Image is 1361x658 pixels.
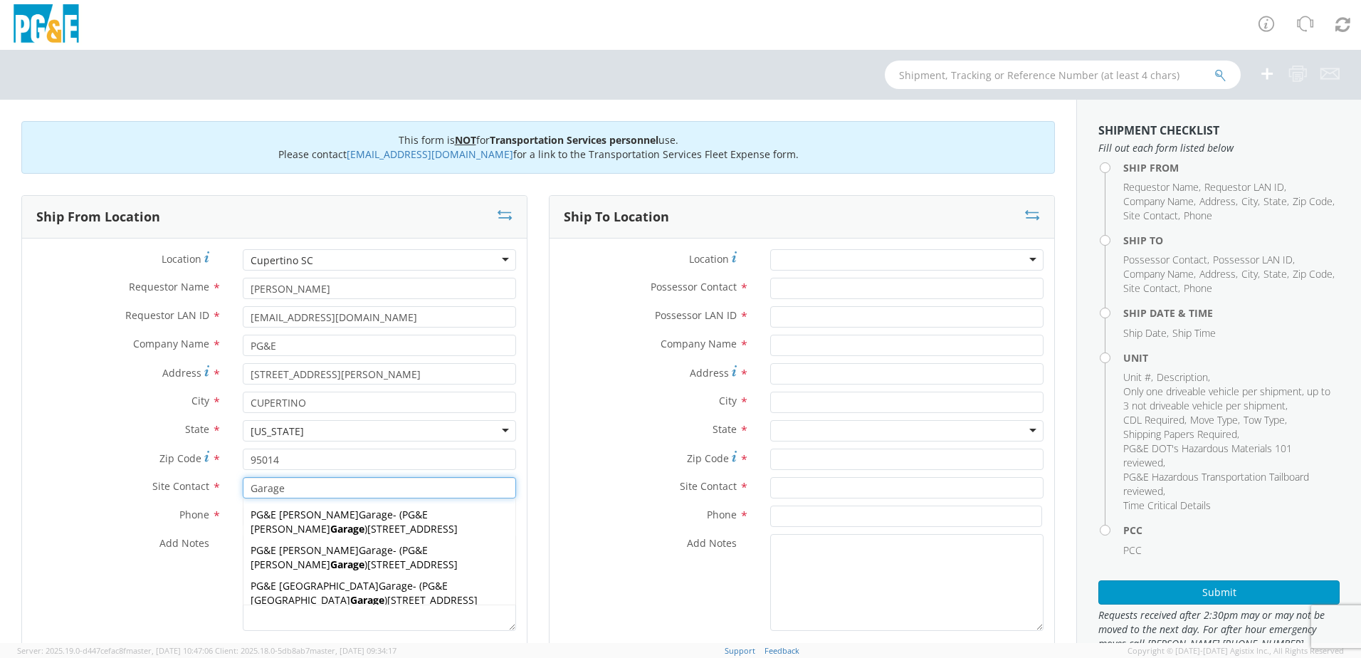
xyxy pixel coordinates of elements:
[1123,209,1178,222] span: Site Contact
[1241,267,1258,281] span: City
[1293,267,1335,281] li: ,
[689,252,729,266] span: Location
[330,522,364,536] strong: Garage
[687,536,737,550] span: Add Notes
[1123,267,1196,281] li: ,
[764,645,799,656] a: Feedback
[1123,525,1340,536] h4: PCC
[215,645,396,656] span: Client: 2025.18.0-5db8ab7
[191,394,209,407] span: City
[330,558,364,571] strong: Garage
[713,422,737,436] span: State
[125,308,209,322] span: Requestor LAN ID
[243,540,515,575] div: - ( )
[162,366,201,380] span: Address
[159,536,209,550] span: Add Notes
[707,508,737,521] span: Phone
[1199,194,1238,209] li: ,
[1123,194,1194,208] span: Company Name
[1123,385,1336,413] li: ,
[1123,413,1187,427] li: ,
[251,508,428,536] span: PG&E [PERSON_NAME]
[1123,180,1201,194] li: ,
[1123,543,1142,557] span: PCC
[243,575,515,611] div: - ( )
[243,504,515,540] div: - ( )
[1123,413,1184,427] span: CDL Required
[387,593,478,607] span: [STREET_ADDRESS]
[251,424,304,439] div: [US_STATE]
[1123,194,1196,209] li: ,
[17,645,213,656] span: Server: 2025.19.0-d447cefac8f
[455,133,476,147] u: NOT
[1123,281,1180,296] li: ,
[1190,413,1240,427] li: ,
[1123,253,1209,267] li: ,
[1123,385,1330,412] span: Only one driveable vehicle per shipment, up to 3 not driveable vehicle per shipment
[1244,413,1285,427] span: Tow Type
[1123,308,1340,318] h4: Ship Date & Time
[1263,194,1289,209] li: ,
[1204,180,1286,194] li: ,
[1123,442,1292,469] span: PG&E DOT's Hazardous Materials 101 reviewed
[185,422,209,436] span: State
[1293,194,1335,209] li: ,
[350,593,384,607] strong: Garage
[152,479,209,493] span: Site Contact
[690,366,729,380] span: Address
[162,252,201,266] span: Location
[1204,180,1284,194] span: Requestor LAN ID
[126,645,213,656] span: master, [DATE] 10:47:06
[651,280,737,293] span: Possessor Contact
[1241,194,1258,208] span: City
[1190,413,1238,427] span: Move Type
[1123,427,1237,441] span: Shipping Papers Required
[1123,235,1340,246] h4: Ship To
[1123,180,1199,194] span: Requestor Name
[1213,253,1295,267] li: ,
[1128,645,1344,657] span: Copyright © [DATE]-[DATE] Agistix Inc., All Rights Reserved
[1263,267,1289,281] li: ,
[1199,267,1238,281] li: ,
[1123,470,1336,498] li: ,
[251,579,448,607] span: PG&E [GEOGRAPHIC_DATA]
[1199,194,1236,208] span: Address
[1123,370,1151,384] span: Unit #
[251,254,313,268] div: Cupertino SC
[251,508,393,521] span: PG&E [PERSON_NAME]
[1123,162,1340,173] h4: Ship From
[367,522,458,536] span: [STREET_ADDRESS]
[1199,267,1236,281] span: Address
[251,579,413,592] span: PG&E [GEOGRAPHIC_DATA]
[251,543,428,571] span: PG&E [PERSON_NAME]
[347,147,513,161] a: [EMAIL_ADDRESS][DOMAIN_NAME]
[564,210,669,224] h3: Ship To Location
[719,394,737,407] span: City
[159,451,201,465] span: Zip Code
[379,579,413,592] strong: Garage
[1123,498,1211,512] span: Time Critical Details
[1098,580,1340,605] button: Submit
[1184,281,1212,295] span: Phone
[1123,281,1178,295] span: Site Contact
[1123,209,1180,223] li: ,
[367,558,458,571] span: [STREET_ADDRESS]
[687,451,729,465] span: Zip Code
[1213,253,1293,266] span: Possessor LAN ID
[1244,413,1287,427] li: ,
[1172,326,1216,340] span: Ship Time
[1157,370,1210,385] li: ,
[1123,370,1153,385] li: ,
[1123,326,1169,340] li: ,
[251,543,393,557] span: PG&E [PERSON_NAME]
[1098,608,1340,651] span: Requests received after 2:30pm may or may not be moved to the next day. For after hour emergency ...
[179,508,209,521] span: Phone
[655,308,737,322] span: Possessor LAN ID
[1263,194,1287,208] span: State
[1293,194,1333,208] span: Zip Code
[310,645,396,656] span: master, [DATE] 09:34:17
[359,508,393,521] strong: Garage
[1241,194,1260,209] li: ,
[885,61,1241,89] input: Shipment, Tracking or Reference Number (at least 4 chars)
[725,645,755,656] a: Support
